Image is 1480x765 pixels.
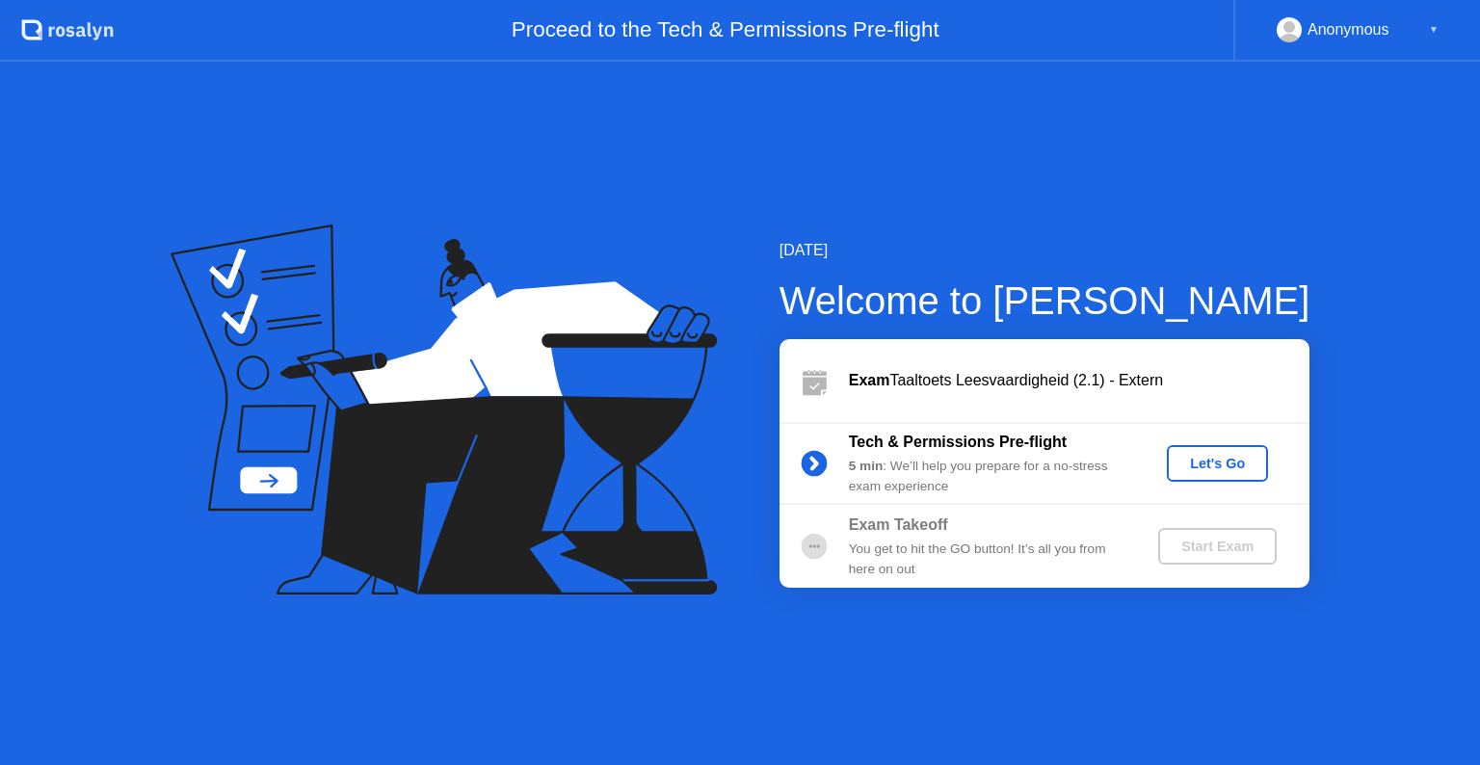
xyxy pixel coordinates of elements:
div: Start Exam [1166,539,1269,554]
b: Exam Takeoff [849,516,948,533]
div: [DATE] [780,239,1310,262]
button: Let's Go [1167,445,1268,482]
b: Exam [849,372,890,388]
div: Welcome to [PERSON_NAME] [780,272,1310,330]
div: Let's Go [1175,456,1260,471]
div: Taaltoets Leesvaardigheid (2.1) - Extern [849,369,1309,392]
div: You get to hit the GO button! It’s all you from here on out [849,540,1126,579]
b: 5 min [849,459,884,473]
b: Tech & Permissions Pre-flight [849,434,1067,450]
div: : We’ll help you prepare for a no-stress exam experience [849,457,1126,496]
button: Start Exam [1158,528,1277,565]
div: ▼ [1429,17,1439,42]
div: Anonymous [1308,17,1389,42]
